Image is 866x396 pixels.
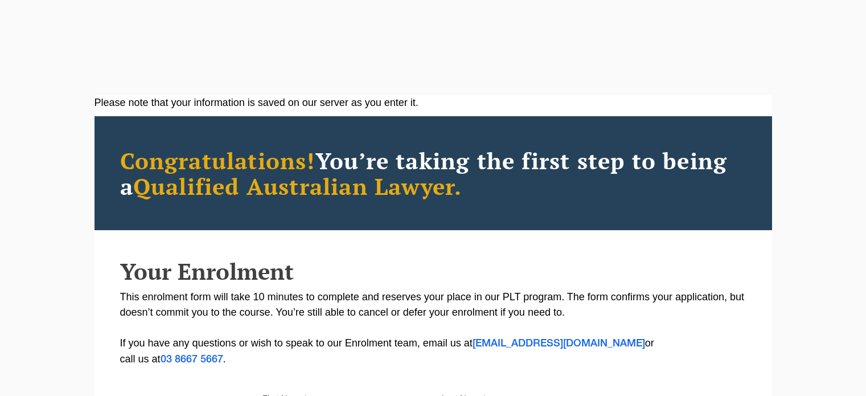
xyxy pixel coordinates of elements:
[95,95,772,111] div: Please note that your information is saved on our server as you enter it.
[120,259,746,284] h2: Your Enrolment
[473,339,645,348] a: [EMAIL_ADDRESS][DOMAIN_NAME]
[120,145,315,175] span: Congratulations!
[161,355,223,364] a: 03 8667 5667
[120,148,746,199] h2: You’re taking the first step to being a
[133,171,462,201] span: Qualified Australian Lawyer.
[120,289,746,368] p: This enrolment form will take 10 minutes to complete and reserves your place in our PLT program. ...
